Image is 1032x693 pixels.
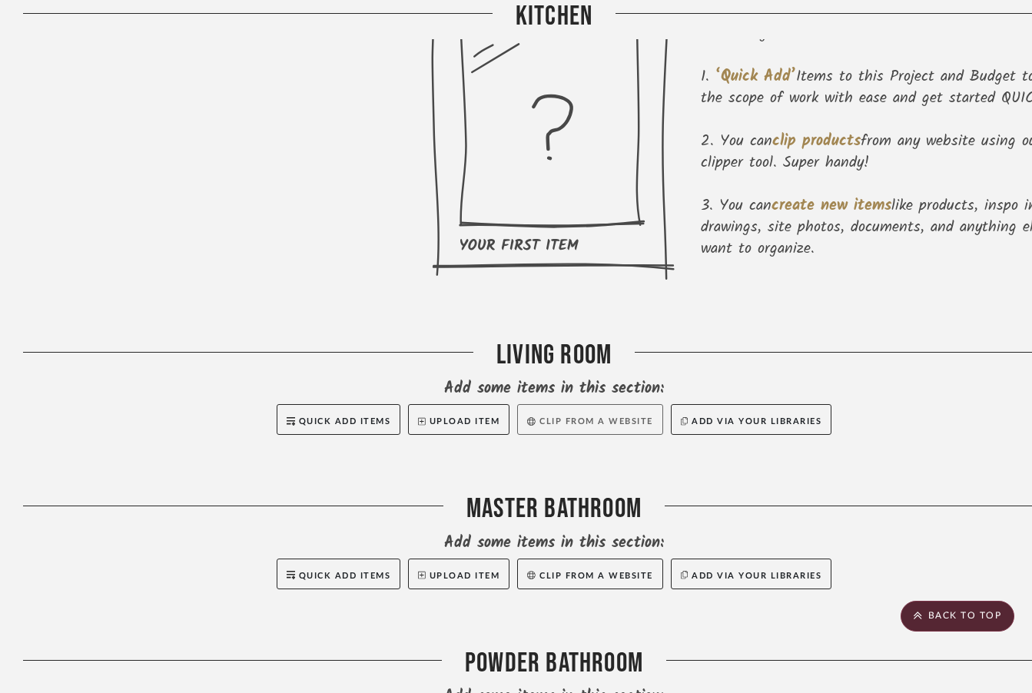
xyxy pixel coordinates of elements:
[277,404,401,435] button: Quick Add Items
[408,404,509,435] button: Upload Item
[772,194,891,218] span: create new items
[408,559,509,589] button: Upload Item
[277,559,401,589] button: Quick Add Items
[671,404,832,435] button: Add via your libraries
[517,559,662,589] button: Clip from a website
[299,417,391,426] span: Quick Add Items
[901,601,1014,632] scroll-to-top-button: BACK TO TOP
[517,404,662,435] button: Clip from a website
[715,65,796,89] span: ‘Quick Add’
[671,559,832,589] button: Add via your libraries
[772,129,861,154] span: clip products
[299,572,391,580] span: Quick Add Items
